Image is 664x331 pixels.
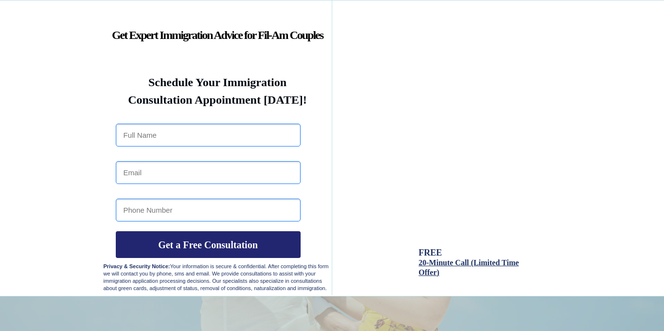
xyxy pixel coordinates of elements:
[148,76,287,89] strong: Schedule Your Immigration
[104,263,170,269] strong: Privacy & Security Notice:
[116,161,301,184] input: Email
[116,239,301,251] span: Get a Free Consultation
[104,263,329,291] span: Your information is secure & confidential. After completing this form we will contact you by phon...
[419,259,519,276] a: 20-Minute Call (Limited Time Offer)
[128,93,307,106] strong: Consultation Appointment [DATE]!
[116,124,301,147] input: Full Name
[419,258,519,276] span: 20-Minute Call (Limited Time Offer)
[116,231,301,258] button: Get a Free Consultation
[112,29,323,41] strong: Get Expert Immigration Advice for Fil-Am Couples
[419,248,442,257] span: FREE
[116,199,301,221] input: Phone Number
